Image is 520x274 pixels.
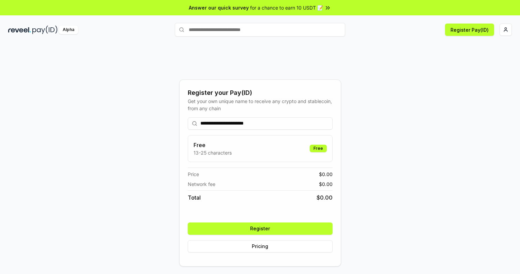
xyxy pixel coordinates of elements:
[445,24,494,36] button: Register Pay(ID)
[188,98,333,112] div: Get your own unique name to receive any crypto and stablecoin, from any chain
[188,181,215,188] span: Network fee
[188,193,201,202] span: Total
[8,26,31,34] img: reveel_dark
[194,149,232,156] p: 13-25 characters
[310,145,327,152] div: Free
[317,193,333,202] span: $ 0.00
[319,181,333,188] span: $ 0.00
[188,222,333,235] button: Register
[188,240,333,253] button: Pricing
[250,4,323,11] span: for a chance to earn 10 USDT 📝
[319,171,333,178] span: $ 0.00
[32,26,58,34] img: pay_id
[188,171,199,178] span: Price
[59,26,78,34] div: Alpha
[189,4,249,11] span: Answer our quick survey
[188,88,333,98] div: Register your Pay(ID)
[194,141,232,149] h3: Free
